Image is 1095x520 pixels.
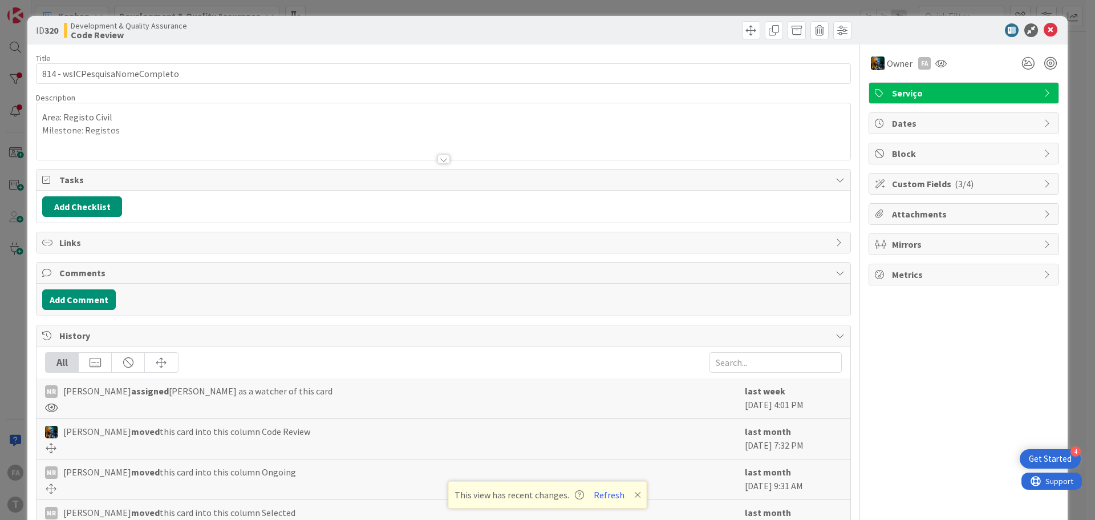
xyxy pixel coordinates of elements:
p: Area: Registo Civil [42,111,845,124]
div: MR [45,385,58,398]
input: Search... [709,352,842,373]
div: Get Started [1029,453,1072,465]
span: Comments [59,266,830,280]
b: last month [745,507,791,518]
span: [PERSON_NAME] this card into this column Selected [63,506,295,519]
span: Description [36,92,75,103]
div: [DATE] 4:01 PM [745,384,842,413]
span: Support [24,2,52,15]
span: This view has recent changes. [455,488,584,502]
b: Code Review [71,30,187,39]
span: [PERSON_NAME] [PERSON_NAME] as a watcher of this card [63,384,332,398]
div: All [46,353,79,372]
div: MR [45,466,58,479]
div: MR [45,507,58,519]
span: Block [892,147,1038,160]
b: moved [131,507,160,518]
div: [DATE] 9:31 AM [745,465,842,494]
input: type card name here... [36,63,851,84]
span: Mirrors [892,237,1038,251]
span: ( 3/4 ) [955,178,974,190]
span: Dates [892,116,1038,130]
button: Add Comment [42,289,116,310]
span: [PERSON_NAME] this card into this column Ongoing [63,465,296,479]
b: last month [745,426,791,437]
span: Serviço [892,86,1038,100]
button: Add Checklist [42,196,122,217]
span: Metrics [892,268,1038,281]
p: Milestone: Registos [42,124,845,137]
span: Custom Fields [892,177,1038,191]
span: ID [36,23,58,37]
span: Owner [887,57,912,70]
button: Refresh [590,487,628,502]
b: last week [745,385,785,397]
img: JC [45,426,58,438]
span: Attachments [892,207,1038,221]
b: 320 [44,25,58,36]
div: Open Get Started checklist, remaining modules: 4 [1020,449,1081,469]
label: Title [36,53,51,63]
b: assigned [131,385,169,397]
img: JC [871,57,885,70]
div: 4 [1070,446,1081,457]
b: moved [131,426,160,437]
span: Links [59,236,830,249]
span: Development & Quality Assurance [71,21,187,30]
div: [DATE] 7:32 PM [745,425,842,453]
b: moved [131,466,160,478]
div: FA [918,57,931,70]
span: Tasks [59,173,830,187]
span: History [59,329,830,342]
span: [PERSON_NAME] this card into this column Code Review [63,425,310,438]
b: last month [745,466,791,478]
